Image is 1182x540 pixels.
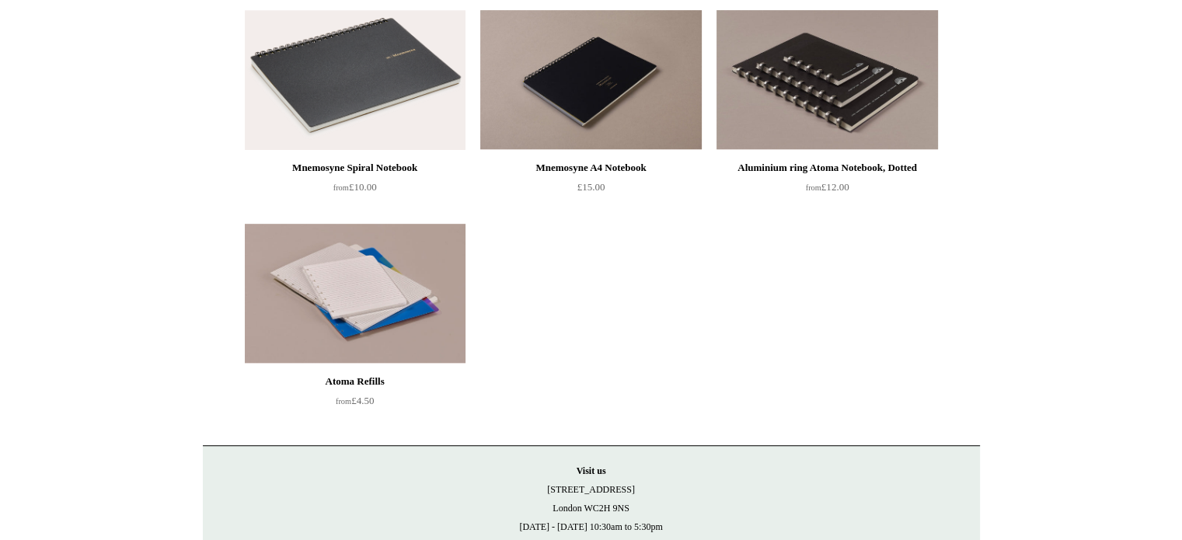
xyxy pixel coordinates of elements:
[245,372,465,436] a: Atoma Refills from£4.50
[249,159,462,177] div: Mnemosyne Spiral Notebook
[333,183,349,192] span: from
[480,10,701,150] a: Mnemosyne A4 Notebook Mnemosyne A4 Notebook
[717,10,937,150] img: Aluminium ring Atoma Notebook, Dotted
[480,10,701,150] img: Mnemosyne A4 Notebook
[336,397,351,406] span: from
[249,372,462,391] div: Atoma Refills
[245,10,465,150] a: Mnemosyne Spiral Notebook Mnemosyne Spiral Notebook
[484,159,697,177] div: Mnemosyne A4 Notebook
[806,183,821,192] span: from
[480,159,701,222] a: Mnemosyne A4 Notebook £15.00
[245,159,465,222] a: Mnemosyne Spiral Notebook from£10.00
[245,224,465,364] a: Atoma Refills Atoma Refills
[806,181,849,193] span: £12.00
[245,224,465,364] img: Atoma Refills
[577,181,605,193] span: £15.00
[720,159,933,177] div: Aluminium ring Atoma Notebook, Dotted
[245,10,465,150] img: Mnemosyne Spiral Notebook
[577,465,606,476] strong: Visit us
[717,10,937,150] a: Aluminium ring Atoma Notebook, Dotted Aluminium ring Atoma Notebook, Dotted
[717,159,937,222] a: Aluminium ring Atoma Notebook, Dotted from£12.00
[336,395,374,406] span: £4.50
[333,181,377,193] span: £10.00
